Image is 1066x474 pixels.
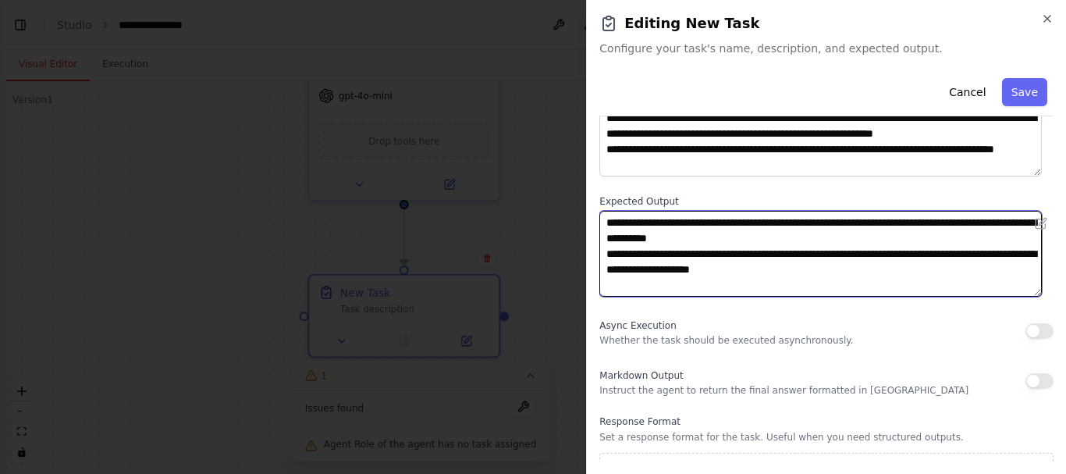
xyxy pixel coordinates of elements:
[599,415,1054,428] label: Response Format
[1032,214,1050,233] button: Open in editor
[599,320,676,331] span: Async Execution
[599,384,968,397] p: Instruct the agent to return the final answer formatted in [GEOGRAPHIC_DATA]
[599,12,1054,34] h2: Editing New Task
[599,195,1054,208] label: Expected Output
[1002,78,1047,106] button: Save
[599,41,1054,56] span: Configure your task's name, description, and expected output.
[599,431,1054,444] p: Set a response format for the task. Useful when you need structured outputs.
[940,78,995,106] button: Cancel
[599,370,683,381] span: Markdown Output
[599,334,853,347] p: Whether the task should be executed asynchronously.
